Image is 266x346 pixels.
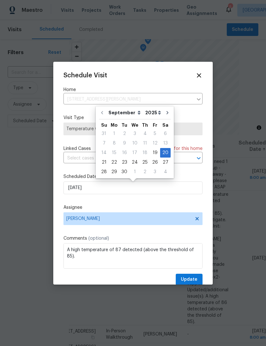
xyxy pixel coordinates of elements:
[107,108,144,117] select: Month
[119,129,129,138] div: Tue Sep 02 2025
[111,123,118,127] abbr: Monday
[99,167,109,176] div: 28
[88,236,109,241] span: (optional)
[99,158,109,167] div: 21
[119,129,129,138] div: 2
[176,274,203,286] button: Update
[119,167,129,176] div: 30
[129,129,140,138] div: Wed Sep 03 2025
[119,148,129,157] div: 16
[63,173,203,180] label: Scheduled Date
[181,276,197,284] span: Update
[160,129,171,138] div: 6
[140,148,150,157] div: 18
[66,126,200,132] span: Temperature Check
[99,139,109,148] div: 7
[99,158,109,167] div: Sun Sep 21 2025
[160,167,171,177] div: Sat Oct 04 2025
[140,167,150,177] div: Thu Oct 02 2025
[140,158,150,167] div: Thu Sep 25 2025
[109,158,119,167] div: Mon Sep 22 2025
[144,108,163,117] select: Year
[163,106,172,119] button: Go to next month
[99,138,109,148] div: Sun Sep 07 2025
[109,138,119,148] div: Mon Sep 08 2025
[109,148,119,157] div: 15
[140,167,150,176] div: 2
[160,167,171,176] div: 4
[129,139,140,148] div: 10
[140,138,150,148] div: Thu Sep 11 2025
[131,123,138,127] abbr: Wednesday
[109,129,119,138] div: 1
[63,243,203,269] textarea: A high temperature of 87 detected (above the threshold of 85). Please investigate. SmartRent Unit...
[63,153,185,163] input: Select cases
[63,181,203,194] input: M/D/YYYY
[63,204,203,211] label: Assignee
[160,129,171,138] div: Sat Sep 06 2025
[150,148,160,157] div: 19
[109,139,119,148] div: 8
[99,129,109,138] div: 31
[101,123,107,127] abbr: Sunday
[97,106,107,119] button: Go to previous month
[140,139,150,148] div: 11
[119,158,129,167] div: 23
[160,148,171,157] div: 20
[194,154,203,163] button: Open
[129,167,140,177] div: Wed Oct 01 2025
[150,139,160,148] div: 12
[150,167,160,176] div: 3
[142,123,148,127] abbr: Thursday
[153,123,157,127] abbr: Friday
[63,87,203,93] label: Home
[150,148,160,158] div: Fri Sep 19 2025
[99,129,109,138] div: Sun Aug 31 2025
[63,145,91,152] span: Linked Cases
[109,167,119,177] div: Mon Sep 29 2025
[162,123,168,127] abbr: Saturday
[66,216,191,221] span: [PERSON_NAME]
[150,138,160,148] div: Fri Sep 12 2025
[129,129,140,138] div: 3
[99,167,109,177] div: Sun Sep 28 2025
[140,158,150,167] div: 25
[150,158,160,167] div: Fri Sep 26 2025
[119,148,129,158] div: Tue Sep 16 2025
[63,72,107,79] span: Schedule Visit
[150,129,160,138] div: 5
[109,129,119,138] div: Mon Sep 01 2025
[160,138,171,148] div: Sat Sep 13 2025
[140,148,150,158] div: Thu Sep 18 2025
[109,167,119,176] div: 29
[129,167,140,176] div: 1
[122,123,127,127] abbr: Tuesday
[129,148,140,157] div: 17
[63,235,203,242] label: Comments
[109,158,119,167] div: 22
[119,167,129,177] div: Tue Sep 30 2025
[196,72,203,79] span: Close
[129,138,140,148] div: Wed Sep 10 2025
[99,148,109,157] div: 14
[109,148,119,158] div: Mon Sep 15 2025
[129,158,140,167] div: 24
[129,148,140,158] div: Wed Sep 17 2025
[63,115,203,121] label: Visit Type
[160,158,171,167] div: 27
[150,129,160,138] div: Fri Sep 05 2025
[119,158,129,167] div: Tue Sep 23 2025
[129,158,140,167] div: Wed Sep 24 2025
[119,139,129,148] div: 9
[160,158,171,167] div: Sat Sep 27 2025
[99,148,109,158] div: Sun Sep 14 2025
[150,158,160,167] div: 26
[150,167,160,177] div: Fri Oct 03 2025
[63,95,193,104] input: Enter in an address
[140,129,150,138] div: 4
[160,148,171,158] div: Sat Sep 20 2025
[119,138,129,148] div: Tue Sep 09 2025
[160,139,171,148] div: 13
[140,129,150,138] div: Thu Sep 04 2025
